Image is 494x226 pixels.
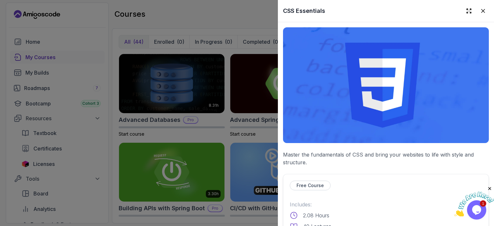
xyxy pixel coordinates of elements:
h2: CSS Essentials [283,6,325,15]
p: Includes: [290,201,482,208]
button: Expand drawer [463,5,475,17]
p: Master the fundamentals of CSS and bring your websites to life with style and structure. [283,151,489,166]
p: Free Course [297,182,324,189]
p: 2.08 Hours [303,212,329,219]
img: css-essentials_thumbnail [283,27,489,143]
iframe: chat widget [454,186,494,216]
